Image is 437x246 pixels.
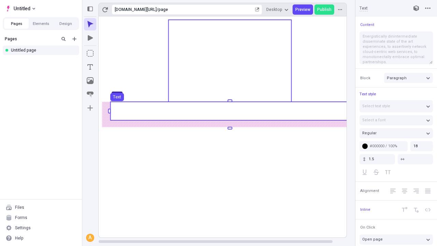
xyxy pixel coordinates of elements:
[295,7,310,12] span: Preview
[359,206,372,214] button: Inline
[158,7,254,12] div: page
[14,4,30,13] span: Untitled
[15,225,31,231] div: Settings
[84,88,96,100] button: Button
[399,186,410,196] button: Center Align
[360,207,370,212] span: Inline
[293,4,313,15] button: Preview
[84,61,96,73] button: Text
[266,7,282,12] span: Desktop
[314,4,334,15] button: Publish
[87,234,94,241] div: A
[360,5,404,11] input: Text
[360,225,375,230] span: On Click
[5,36,57,42] div: Pages
[70,35,79,43] button: Add new
[362,130,377,136] span: Regular
[4,18,29,29] button: Pages
[317,7,332,12] span: Publish
[362,103,390,109] span: Select text style
[360,188,379,193] span: Alignment
[84,74,96,87] button: Image
[370,143,405,149] div: #000000 / 100%
[84,47,96,59] button: Box
[113,94,121,100] div: Text
[53,18,78,29] button: Design
[360,22,374,27] span: Content
[387,75,407,81] span: Paragraph
[360,91,376,97] span: Text style
[360,100,433,112] button: Select text style
[359,20,376,29] button: Content
[423,186,433,196] button: Justify
[384,73,433,83] button: Paragraph
[359,187,380,195] button: Alignment
[360,234,433,245] button: Open page
[157,7,158,12] div: /
[15,235,24,241] div: Help
[115,7,157,12] div: [URL][DOMAIN_NAME]
[110,93,124,101] button: Text
[3,3,38,14] button: Select site
[388,186,398,196] button: Left Align
[360,31,433,64] textarea: Energistically dinintermediate disseminate state of the art experiences, to assertively network c...
[423,205,433,215] button: Code
[360,76,370,81] span: Block
[362,117,385,123] span: Select a font
[359,223,377,232] button: On Click
[29,18,53,29] button: Elements
[360,141,408,151] button: #000000 / 100%
[15,215,27,220] div: Forms
[360,128,433,138] button: Regular
[359,74,372,82] button: Block
[11,47,74,53] div: Untitled page
[360,115,433,125] button: Select a font
[411,205,421,215] button: Subscript
[411,186,421,196] button: Right Align
[15,205,24,210] div: Files
[399,205,410,215] button: Superscript
[362,236,383,242] span: Open page
[264,4,291,15] button: Desktop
